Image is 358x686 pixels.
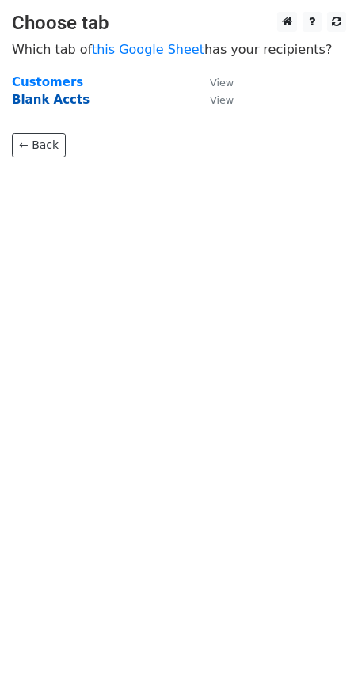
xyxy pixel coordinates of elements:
a: Blank Accts [12,93,89,107]
p: Which tab of has your recipients? [12,41,346,58]
a: Customers [12,75,83,89]
iframe: Chat Widget [279,610,358,686]
h3: Choose tab [12,12,346,35]
a: View [194,75,234,89]
a: ← Back [12,133,66,157]
small: View [210,94,234,106]
small: View [210,77,234,89]
a: View [194,93,234,107]
a: this Google Sheet [92,42,204,57]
